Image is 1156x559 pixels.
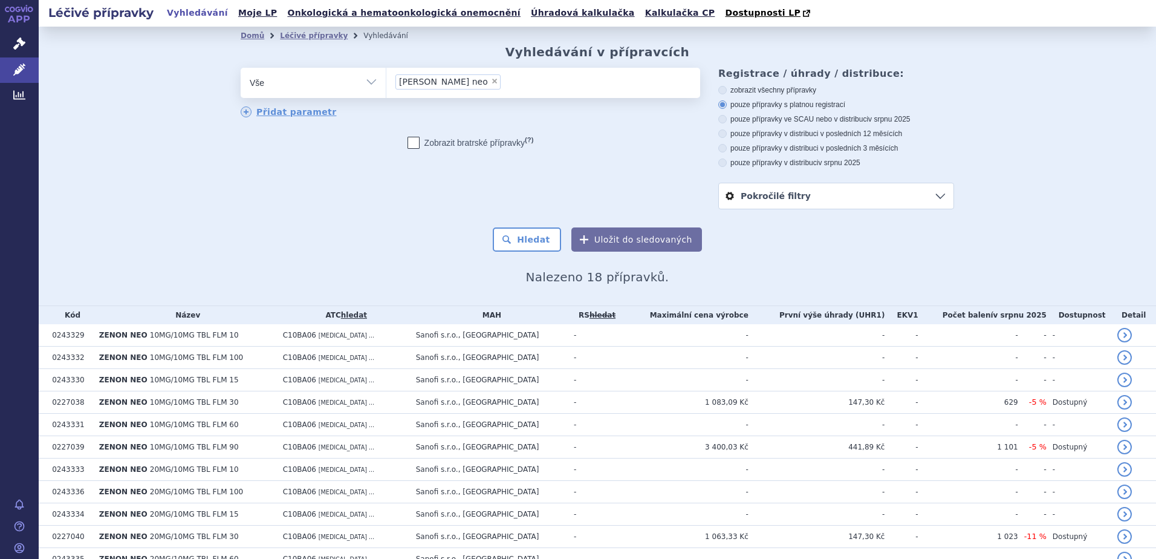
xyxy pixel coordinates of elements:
[408,137,534,149] label: Zobrazit bratrské přípravky
[641,5,719,21] a: Kalkulačka CP
[99,510,148,518] span: ZENON NEO
[1047,347,1111,369] td: -
[504,74,511,89] input: [PERSON_NAME] neo
[620,324,748,347] td: -
[571,227,702,252] button: Uložit do sledovaných
[620,369,748,391] td: -
[1018,347,1047,369] td: -
[721,5,816,22] a: Dostupnosti LP
[283,331,316,339] span: C10BA06
[918,414,1018,436] td: -
[918,436,1018,459] td: 1 101
[748,414,885,436] td: -
[99,398,148,407] span: ZENON NEO
[620,459,748,481] td: -
[410,324,568,347] td: Sanofi s.r.o., [GEOGRAPHIC_DATA]
[284,5,524,21] a: Onkologická a hematoonkologická onemocnění
[241,31,264,40] a: Domů
[46,347,93,369] td: 0243332
[283,465,316,474] span: C10BA06
[568,324,620,347] td: -
[1047,459,1111,481] td: -
[341,311,367,319] a: hledat
[99,420,148,429] span: ZENON NEO
[568,436,620,459] td: -
[1117,485,1132,499] a: detail
[568,459,620,481] td: -
[620,526,748,548] td: 1 063,33 Kč
[1047,526,1111,548] td: Dostupný
[283,532,316,541] span: C10BA06
[363,27,424,45] li: Vyhledávání
[568,481,620,503] td: -
[1018,459,1047,481] td: -
[99,331,148,339] span: ZENON NEO
[1018,414,1047,436] td: -
[283,376,316,384] span: C10BA06
[235,5,281,21] a: Moje LP
[241,106,337,117] a: Přidat parametr
[46,459,93,481] td: 0243333
[410,481,568,503] td: Sanofi s.r.o., [GEOGRAPHIC_DATA]
[1029,442,1047,451] span: -5 %
[993,311,1047,319] span: v srpnu 2025
[46,369,93,391] td: 0243330
[39,4,163,21] h2: Léčivé přípravky
[410,436,568,459] td: Sanofi s.r.o., [GEOGRAPHIC_DATA]
[1047,436,1111,459] td: Dostupný
[283,488,316,496] span: C10BA06
[568,503,620,526] td: -
[410,414,568,436] td: Sanofi s.r.o., [GEOGRAPHIC_DATA]
[410,347,568,369] td: Sanofi s.r.o., [GEOGRAPHIC_DATA]
[1117,350,1132,365] a: detail
[319,399,374,406] span: [MEDICAL_DATA] ...
[163,5,232,21] a: Vyhledávání
[818,159,860,167] span: v srpnu 2025
[885,306,918,324] th: EKV1
[1024,532,1047,541] span: -11 %
[885,526,918,548] td: -
[885,347,918,369] td: -
[410,369,568,391] td: Sanofi s.r.o., [GEOGRAPHIC_DATA]
[150,510,239,518] span: 20MG/10MG TBL FLM 15
[46,503,93,526] td: 0243334
[885,436,918,459] td: -
[1117,529,1132,544] a: detail
[1047,324,1111,347] td: -
[319,332,374,339] span: [MEDICAL_DATA] ...
[319,511,374,518] span: [MEDICAL_DATA] ...
[718,100,954,110] label: pouze přípravky s platnou registrací
[1018,481,1047,503] td: -
[885,481,918,503] td: -
[620,436,748,459] td: 3 400,03 Kč
[283,420,316,429] span: C10BA06
[283,353,316,362] span: C10BA06
[1018,503,1047,526] td: -
[568,347,620,369] td: -
[1117,373,1132,387] a: detail
[319,466,374,473] span: [MEDICAL_DATA] ...
[918,481,1018,503] td: -
[918,526,1018,548] td: 1 023
[150,353,243,362] span: 10MG/10MG TBL FLM 100
[99,353,148,362] span: ZENON NEO
[620,503,748,526] td: -
[319,444,374,451] span: [MEDICAL_DATA] ...
[527,5,638,21] a: Úhradová kalkulačka
[748,436,885,459] td: 441,89 Kč
[150,532,239,541] span: 20MG/10MG TBL FLM 30
[493,227,561,252] button: Hledat
[885,324,918,347] td: -
[718,114,954,124] label: pouze přípravky ve SCAU nebo v distribuci
[277,306,410,324] th: ATC
[620,481,748,503] td: -
[718,143,954,153] label: pouze přípravky v distribuci v posledních 3 měsících
[99,532,148,541] span: ZENON NEO
[1117,462,1132,477] a: detail
[589,311,615,319] a: vyhledávání neobsahuje žádnou platnou referenční skupinu
[568,526,620,548] td: -
[280,31,348,40] a: Léčivé přípravky
[725,8,800,18] span: Dostupnosti LP
[620,306,748,324] th: Maximální cena výrobce
[410,526,568,548] td: Sanofi s.r.o., [GEOGRAPHIC_DATA]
